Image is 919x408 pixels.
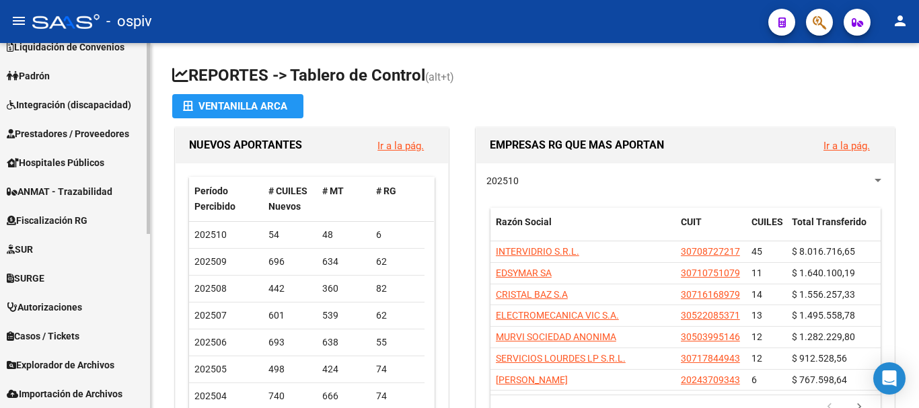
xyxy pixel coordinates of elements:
[268,281,311,296] div: 442
[7,40,124,54] span: Liquidación de Convenios
[681,331,740,342] span: 30503995146
[490,138,664,151] span: EMPRESAS RG QUE MAS APORTAN
[189,138,302,151] span: NUEVOS APORTANTES
[751,310,762,321] span: 13
[194,186,235,212] span: Período Percibido
[751,246,762,257] span: 45
[496,353,626,364] span: SERVICIOS LOURDES LP S.R.L.
[792,216,867,227] span: Total Transferido
[751,353,762,364] span: 12
[376,308,419,323] div: 62
[681,310,740,321] span: 30522085371
[792,310,855,321] span: $ 1.495.558,78
[322,227,365,243] div: 48
[496,331,616,342] span: MURVI SOCIEDAD ANONIMA
[490,208,675,252] datatable-header-cell: Razón Social
[376,335,419,350] div: 55
[194,310,227,321] span: 202507
[792,289,855,300] span: $ 1.556.257,33
[681,353,740,364] span: 30717844943
[486,175,519,186] span: 202510
[813,133,881,158] button: Ir a la pág.
[194,283,227,294] span: 202508
[106,7,152,36] span: - ospiv
[681,216,702,227] span: CUIT
[675,208,746,252] datatable-header-cell: CUIT
[268,227,311,243] div: 54
[376,254,419,270] div: 62
[7,271,44,286] span: SURGE
[496,310,619,321] span: ELECTROMECANICA VIC S.A.
[792,246,855,257] span: $ 8.016.716,65
[496,289,568,300] span: CRISTAL BAZ S.A
[496,216,552,227] span: Razón Social
[7,97,131,112] span: Integración (discapacidad)
[371,177,425,221] datatable-header-cell: # RG
[751,289,762,300] span: 14
[263,177,317,221] datatable-header-cell: # CUILES Nuevos
[376,227,419,243] div: 6
[7,69,50,83] span: Padrón
[183,94,293,118] div: Ventanilla ARCA
[268,254,311,270] div: 696
[7,386,122,401] span: Importación de Archivos
[792,374,847,385] span: $ 767.598,64
[7,213,87,228] span: Fiscalización RG
[194,391,227,401] span: 202504
[376,362,419,377] div: 74
[746,208,786,252] datatable-header-cell: CUILES
[681,268,740,278] span: 30710751079
[322,186,344,196] span: # MT
[873,362,906,395] div: Open Intercom Messenger
[317,177,371,221] datatable-header-cell: # MT
[7,242,33,257] span: SUR
[268,389,311,404] div: 740
[751,268,762,278] span: 11
[322,254,365,270] div: 634
[792,268,855,278] span: $ 1.640.100,19
[376,281,419,296] div: 82
[7,126,129,141] span: Prestadores / Proveedores
[367,133,435,158] button: Ir a la pág.
[322,281,365,296] div: 360
[322,335,365,350] div: 638
[681,374,740,385] span: 20243709343
[322,389,365,404] div: 666
[322,362,365,377] div: 424
[823,140,870,152] a: Ir a la pág.
[7,184,112,199] span: ANMAT - Trazabilidad
[322,308,365,323] div: 539
[268,308,311,323] div: 601
[376,186,396,196] span: # RG
[189,177,263,221] datatable-header-cell: Período Percibido
[7,155,104,170] span: Hospitales Públicos
[172,65,897,88] h1: REPORTES -> Tablero de Control
[792,331,855,342] span: $ 1.282.229,80
[496,246,579,257] span: INTERVIDRIO S.R.L.
[751,216,783,227] span: CUILES
[268,362,311,377] div: 498
[268,186,307,212] span: # CUILES Nuevos
[681,289,740,300] span: 30716168979
[268,335,311,350] div: 693
[751,331,762,342] span: 12
[376,389,419,404] div: 74
[681,246,740,257] span: 30708727217
[11,13,27,29] mat-icon: menu
[7,358,114,372] span: Explorador de Archivos
[425,71,454,83] span: (alt+t)
[751,374,757,385] span: 6
[786,208,881,252] datatable-header-cell: Total Transferido
[7,329,79,343] span: Casos / Tickets
[792,353,847,364] span: $ 912.528,56
[194,229,227,240] span: 202510
[496,268,552,278] span: EDSYMAR SA
[194,337,227,348] span: 202506
[496,374,568,385] span: [PERSON_NAME]
[194,364,227,374] span: 202505
[892,13,908,29] mat-icon: person
[194,256,227,267] span: 202509
[172,94,303,118] button: Ventanilla ARCA
[7,300,82,315] span: Autorizaciones
[377,140,424,152] a: Ir a la pág.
